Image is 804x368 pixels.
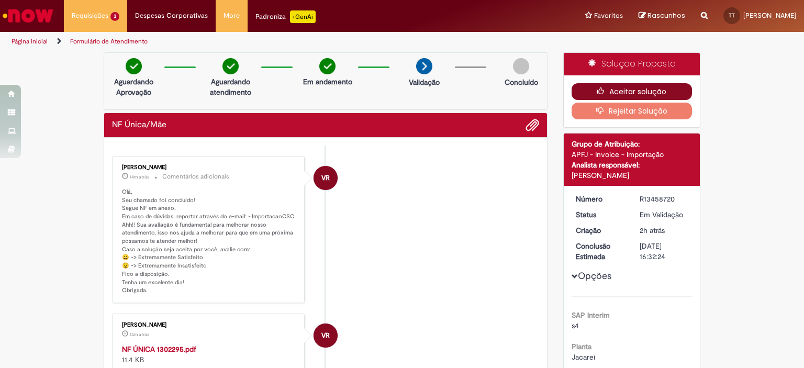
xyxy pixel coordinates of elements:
time: 28/08/2025 16:53:39 [130,174,149,180]
div: Em Validação [640,209,688,220]
span: VR [321,165,330,191]
span: 14m atrás [130,174,149,180]
a: Página inicial [12,37,48,46]
p: Olá, Seu chamado foi concluído! Segue NF em anexo. Em caso de dúvidas, reportar através do e-mail... [122,188,296,295]
div: APFJ - Invoice - Importação [572,149,693,160]
p: Em andamento [303,76,352,87]
p: +GenAi [290,10,316,23]
div: 28/08/2025 15:32:20 [640,225,688,236]
div: [DATE] 16:32:24 [640,241,688,262]
span: VR [321,323,330,348]
div: Valentina Risi [314,324,338,348]
dt: Número [568,194,632,204]
time: 28/08/2025 16:53:33 [130,331,149,338]
span: Favoritos [594,10,623,21]
span: Despesas Corporativas [135,10,208,21]
img: img-circle-grey.png [513,58,529,74]
img: check-circle-green.png [126,58,142,74]
dt: Status [568,209,632,220]
div: Grupo de Atribuição: [572,139,693,149]
a: NF ÚNICA 1302295.pdf [122,344,196,354]
div: [PERSON_NAME] [572,170,693,181]
div: Analista responsável: [572,160,693,170]
ul: Trilhas de página [8,32,528,51]
span: s4 [572,321,579,330]
button: Adicionar anexos [526,118,539,132]
p: Validação [409,77,440,87]
span: 3 [110,12,119,21]
img: check-circle-green.png [319,58,336,74]
h2: NF Única/Mãe Histórico de tíquete [112,120,166,130]
p: Aguardando atendimento [205,76,256,97]
div: Valentina Risi [314,166,338,190]
time: 28/08/2025 15:32:20 [640,226,665,235]
dt: Criação [568,225,632,236]
small: Comentários adicionais [162,172,229,181]
div: [PERSON_NAME] [122,164,296,171]
a: Rascunhos [639,11,685,21]
span: 2h atrás [640,226,665,235]
span: 14m atrás [130,331,149,338]
b: SAP Interim [572,310,610,320]
span: TT [729,12,735,19]
p: Concluído [505,77,538,87]
div: Padroniza [255,10,316,23]
b: Planta [572,342,591,351]
span: Rascunhos [647,10,685,20]
a: Formulário de Atendimento [70,37,148,46]
button: Aceitar solução [572,83,693,100]
button: Rejeitar Solução [572,103,693,119]
span: Requisições [72,10,108,21]
img: check-circle-green.png [222,58,239,74]
img: arrow-next.png [416,58,432,74]
div: 11.4 KB [122,344,296,365]
span: Jacareí [572,352,595,362]
div: Solução Proposta [564,53,700,75]
p: Aguardando Aprovação [108,76,159,97]
dt: Conclusão Estimada [568,241,632,262]
span: More [224,10,240,21]
img: ServiceNow [1,5,55,26]
div: R13458720 [640,194,688,204]
span: [PERSON_NAME] [743,11,796,20]
div: [PERSON_NAME] [122,322,296,328]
